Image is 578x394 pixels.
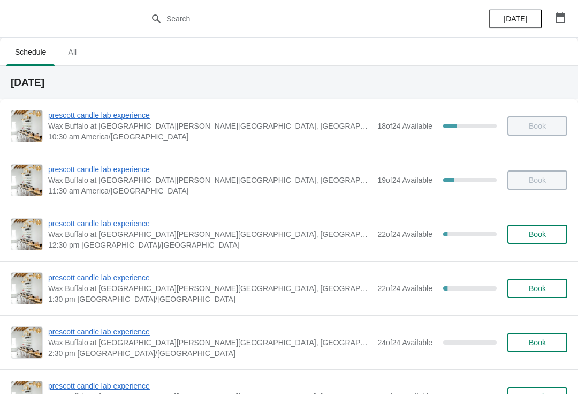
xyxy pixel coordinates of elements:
[11,110,42,142] img: prescott candle lab experience | Wax Buffalo at Prescott, Prescott Avenue, Lincoln, NE, USA | 10:...
[48,348,372,359] span: 2:30 pm [GEOGRAPHIC_DATA]/[GEOGRAPHIC_DATA]
[6,42,55,62] span: Schedule
[11,165,42,196] img: prescott candle lab experience | Wax Buffalo at Prescott, Prescott Avenue, Lincoln, NE, USA | 11:...
[377,176,432,184] span: 19 of 24 Available
[48,272,372,283] span: prescott candle lab experience
[48,131,372,142] span: 10:30 am America/[GEOGRAPHIC_DATA]
[59,42,86,62] span: All
[377,122,432,130] span: 18 of 24 Available
[48,121,372,131] span: Wax Buffalo at [GEOGRAPHIC_DATA][PERSON_NAME][GEOGRAPHIC_DATA], [GEOGRAPHIC_DATA], [GEOGRAPHIC_DA...
[48,283,372,294] span: Wax Buffalo at [GEOGRAPHIC_DATA][PERSON_NAME][GEOGRAPHIC_DATA], [GEOGRAPHIC_DATA], [GEOGRAPHIC_DA...
[48,337,372,348] span: Wax Buffalo at [GEOGRAPHIC_DATA][PERSON_NAME][GEOGRAPHIC_DATA], [GEOGRAPHIC_DATA], [GEOGRAPHIC_DA...
[377,338,432,347] span: 24 of 24 Available
[48,381,372,391] span: prescott candle lab experience
[48,110,372,121] span: prescott candle lab experience
[48,294,372,304] span: 1:30 pm [GEOGRAPHIC_DATA]/[GEOGRAPHIC_DATA]
[48,218,372,229] span: prescott candle lab experience
[507,279,567,298] button: Book
[48,185,372,196] span: 11:30 am America/[GEOGRAPHIC_DATA]
[529,230,546,239] span: Book
[48,164,372,175] span: prescott candle lab experience
[489,9,542,28] button: [DATE]
[48,229,372,240] span: Wax Buffalo at [GEOGRAPHIC_DATA][PERSON_NAME][GEOGRAPHIC_DATA], [GEOGRAPHIC_DATA], [GEOGRAPHIC_DA...
[377,230,432,239] span: 22 of 24 Available
[11,327,42,358] img: prescott candle lab experience | Wax Buffalo at Prescott, Prescott Avenue, Lincoln, NE, USA | 2:3...
[507,225,567,244] button: Book
[529,338,546,347] span: Book
[504,14,527,23] span: [DATE]
[48,175,372,185] span: Wax Buffalo at [GEOGRAPHIC_DATA][PERSON_NAME][GEOGRAPHIC_DATA], [GEOGRAPHIC_DATA], [GEOGRAPHIC_DA...
[11,77,567,88] h2: [DATE]
[507,333,567,352] button: Book
[48,240,372,250] span: 12:30 pm [GEOGRAPHIC_DATA]/[GEOGRAPHIC_DATA]
[48,326,372,337] span: prescott candle lab experience
[377,284,432,293] span: 22 of 24 Available
[11,219,42,250] img: prescott candle lab experience | Wax Buffalo at Prescott, Prescott Avenue, Lincoln, NE, USA | 12:...
[11,273,42,304] img: prescott candle lab experience | Wax Buffalo at Prescott, Prescott Avenue, Lincoln, NE, USA | 1:3...
[166,9,433,28] input: Search
[529,284,546,293] span: Book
